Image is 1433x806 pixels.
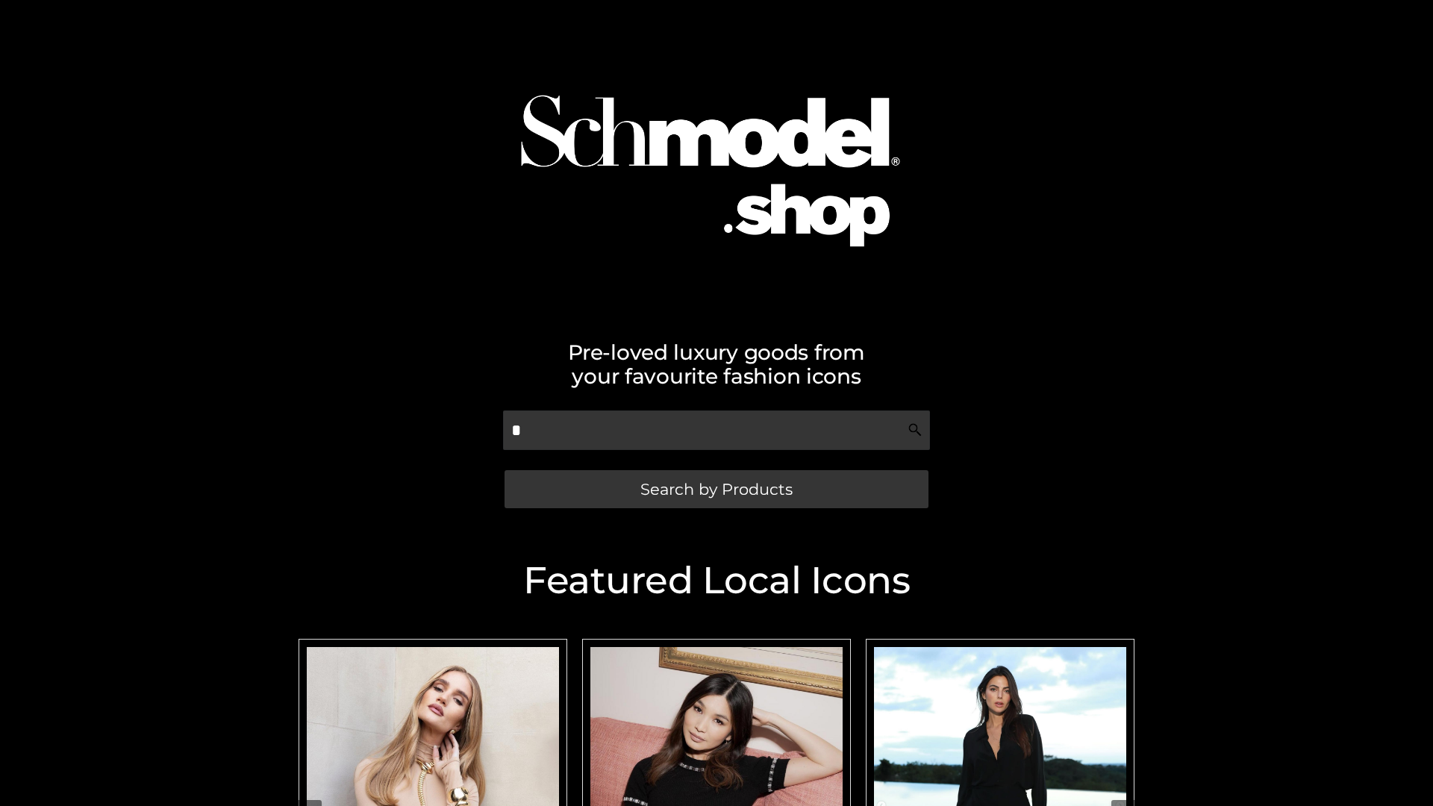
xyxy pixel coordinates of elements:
img: Search Icon [908,422,922,437]
a: Search by Products [505,470,928,508]
h2: Pre-loved luxury goods from your favourite fashion icons [291,340,1142,388]
h2: Featured Local Icons​ [291,562,1142,599]
span: Search by Products [640,481,793,497]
